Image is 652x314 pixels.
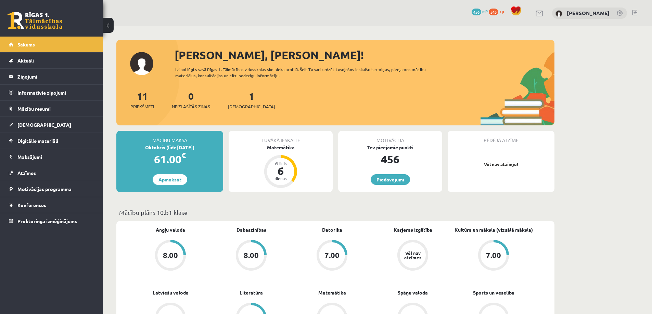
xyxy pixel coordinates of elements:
[8,12,62,29] a: Rīgas 1. Tālmācības vidusskola
[472,9,481,15] span: 456
[116,151,223,167] div: 61.00
[270,161,291,165] div: Atlicis
[17,57,34,64] span: Aktuāli
[473,289,514,296] a: Sports un veselība
[9,101,94,117] a: Mācību resursi
[130,103,154,110] span: Priekšmeti
[17,186,72,192] span: Motivācijas programma
[451,161,551,168] p: Vēl nav atzīmju!
[119,208,552,217] p: Mācību plāns 10.b1 klase
[153,289,189,296] a: Latviešu valoda
[175,66,438,79] div: Laipni lūgts savā Rīgas 1. Tālmācības vidusskolas skolnieka profilā. Šeit Tu vari redzēt tuvojošo...
[489,9,507,14] a: 545 xp
[17,149,94,165] legend: Maksājumi
[394,226,432,233] a: Karjeras izglītība
[244,251,259,259] div: 8.00
[338,151,442,167] div: 456
[455,226,533,233] a: Kultūra un māksla (vizuālā māksla)
[322,226,342,233] a: Datorika
[175,47,554,63] div: [PERSON_NAME], [PERSON_NAME]!
[403,251,422,260] div: Vēl nav atzīmes
[9,53,94,68] a: Aktuāli
[17,41,35,47] span: Sākums
[9,85,94,100] a: Informatīvie ziņojumi
[17,85,94,100] legend: Informatīvie ziņojumi
[448,131,554,144] div: Pēdējā atzīme
[324,251,340,259] div: 7.00
[17,202,46,208] span: Konferences
[229,144,333,151] div: Matemātika
[489,9,498,15] span: 545
[229,131,333,144] div: Tuvākā ieskaite
[372,240,453,272] a: Vēl nav atzīmes
[555,10,562,17] img: Martins Birkmanis
[17,122,71,128] span: [DEMOGRAPHIC_DATA]
[211,240,292,272] a: 8.00
[130,240,211,272] a: 8.00
[482,9,488,14] span: mP
[130,90,154,110] a: 11Priekšmeti
[318,289,346,296] a: Matemātika
[172,90,210,110] a: 0Neizlasītās ziņas
[338,144,442,151] div: Tev pieejamie punkti
[9,133,94,149] a: Digitālie materiāli
[236,226,266,233] a: Dabaszinības
[9,69,94,84] a: Ziņojumi
[116,131,223,144] div: Mācību maksa
[181,150,186,160] span: €
[9,117,94,133] a: [DEMOGRAPHIC_DATA]
[270,165,291,176] div: 6
[116,144,223,151] div: Oktobris (līdz [DATE])
[9,181,94,197] a: Motivācijas programma
[371,174,410,185] a: Piedāvājumi
[153,174,187,185] a: Apmaksāt
[17,138,58,144] span: Digitālie materiāli
[472,9,488,14] a: 456 mP
[9,165,94,181] a: Atzīmes
[240,289,263,296] a: Literatūra
[172,103,210,110] span: Neizlasītās ziņas
[9,213,94,229] a: Proktoringa izmēģinājums
[163,251,178,259] div: 8.00
[228,90,275,110] a: 1[DEMOGRAPHIC_DATA]
[156,226,185,233] a: Angļu valoda
[229,144,333,189] a: Matemātika Atlicis 6 dienas
[228,103,275,110] span: [DEMOGRAPHIC_DATA]
[9,37,94,52] a: Sākums
[338,131,442,144] div: Motivācija
[270,176,291,180] div: dienas
[486,251,501,259] div: 7.00
[398,289,428,296] a: Spāņu valoda
[17,170,36,176] span: Atzīmes
[499,9,504,14] span: xp
[292,240,372,272] a: 7.00
[567,10,610,16] a: [PERSON_NAME]
[9,149,94,165] a: Maksājumi
[9,197,94,213] a: Konferences
[17,69,94,84] legend: Ziņojumi
[17,106,51,112] span: Mācību resursi
[17,218,77,224] span: Proktoringa izmēģinājums
[453,240,534,272] a: 7.00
